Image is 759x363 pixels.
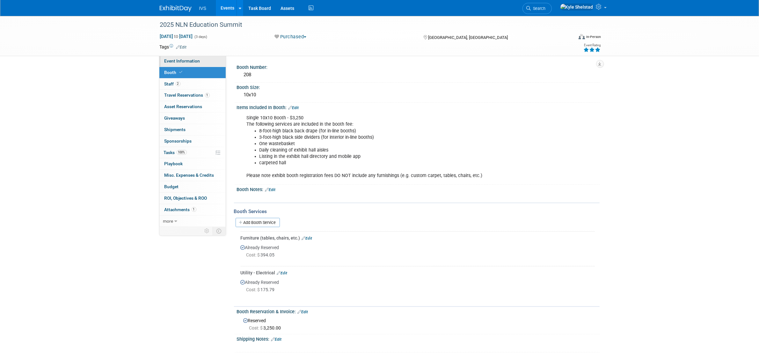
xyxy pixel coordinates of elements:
[249,325,284,330] span: 3,250.00
[164,93,210,98] span: Travel Reservations
[160,33,193,39] span: [DATE] [DATE]
[159,170,226,181] a: Misc. Expenses & Credits
[522,3,552,14] a: Search
[164,81,180,86] span: Staff
[192,207,196,212] span: 1
[159,158,226,169] a: Playbook
[272,33,309,40] button: Purchased
[164,196,207,201] span: ROI, Objectives & ROO
[259,128,526,134] li: 8-foot-high black back drape (for in-line booths)
[159,90,226,101] a: Travel Reservations1
[241,235,595,241] div: Furniture (tables, chairs, etc.)
[265,188,276,192] a: Edit
[164,173,214,178] span: Misc. Expenses & Credits
[202,227,213,235] td: Personalize Event Tab Strip
[164,161,183,166] span: Playbook
[176,45,187,49] a: Edit
[242,316,595,331] div: Reserved
[159,147,226,158] a: Tasks100%
[159,136,226,147] a: Sponsorships
[164,138,192,144] span: Sponsorships
[159,113,226,124] a: Giveaways
[242,112,529,182] div: Single 10x10 Booth - $3,250 The following services are included in the booth fee: Please note exh...
[236,218,280,227] a: Add Booth Service
[159,78,226,90] a: Staff2
[249,325,264,330] span: Cost: $
[583,44,601,47] div: Event Rating
[536,33,601,43] div: Event Format
[159,124,226,135] a: Shipments
[241,241,595,264] div: Already Reserved
[298,310,308,314] a: Edit
[234,208,600,215] div: Booth Services
[159,101,226,112] a: Asset Reservations
[173,34,179,39] span: to
[259,134,526,141] li: 3-foot-high black side dividers (for interior in-line booths)
[237,63,600,70] div: Booth Number:
[164,58,200,63] span: Event Information
[288,106,299,110] a: Edit
[164,70,184,75] span: Booth
[160,5,192,12] img: ExhibitDay
[237,185,600,193] div: Booth Notes:
[259,141,526,147] li: One wastebasket
[164,104,202,109] span: Asset Reservations
[159,216,226,227] a: more
[259,153,526,160] li: Listing in the exhibit hall directory and mobile app
[177,150,187,155] span: 100%
[179,70,183,74] i: Booth reservation complete
[159,193,226,204] a: ROI, Objectives & ROO
[241,270,595,276] div: Utility - Electrical
[163,219,173,224] span: more
[246,252,261,257] span: Cost: $
[579,34,585,39] img: Format-Inperson.png
[277,271,288,275] a: Edit
[158,19,564,31] div: 2025 NLN Education Summit
[159,67,226,78] a: Booth
[159,181,226,192] a: Budget
[259,160,526,166] li: carpeted hall
[176,81,180,86] span: 2
[159,56,226,67] a: Event Information
[194,35,208,39] span: (3 days)
[237,83,600,91] div: Booth Size:
[159,204,226,215] a: Attachments1
[164,207,196,212] span: Attachments
[164,127,186,132] span: Shipments
[586,34,601,39] div: In-Person
[259,147,526,153] li: Daily cleaning of exhibit hall aisles
[242,90,595,100] div: 10x10
[242,70,595,80] div: 208
[241,276,595,299] div: Already Reserved
[246,287,261,292] span: Cost: $
[271,337,282,342] a: Edit
[237,103,600,111] div: Items Included In Booth:
[164,115,185,121] span: Giveaways
[302,236,312,241] a: Edit
[213,227,226,235] td: Toggle Event Tabs
[164,150,187,155] span: Tasks
[246,252,277,257] span: 394.05
[560,4,594,11] img: Kyle Shelstad
[205,93,210,98] span: 1
[164,184,179,189] span: Budget
[237,334,600,343] div: Shipping Notes:
[428,35,508,40] span: [GEOGRAPHIC_DATA], [GEOGRAPHIC_DATA]
[531,6,546,11] span: Search
[237,307,600,315] div: Booth Reservation & Invoice:
[199,6,207,11] span: IVS
[246,287,277,292] span: 175.79
[160,44,187,50] td: Tags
